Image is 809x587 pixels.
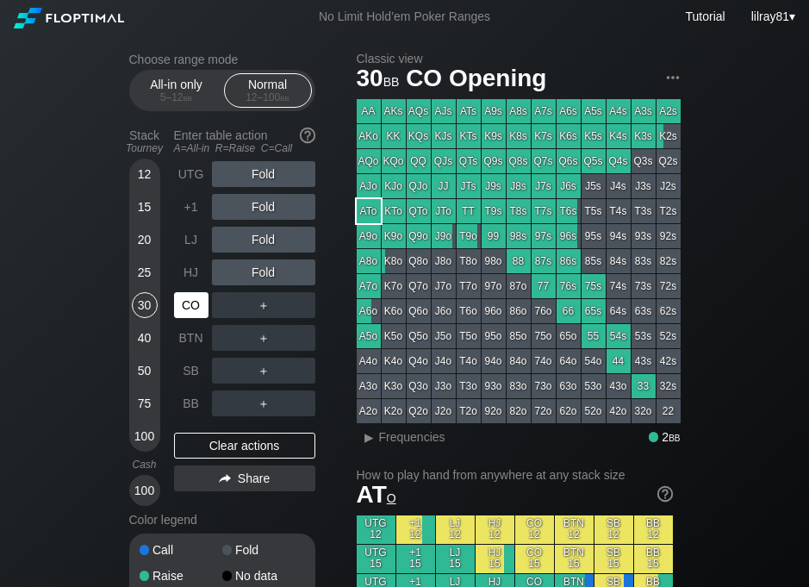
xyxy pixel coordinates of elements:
[432,249,456,273] div: J8o
[532,224,556,248] div: 97s
[357,399,381,423] div: A2o
[140,570,222,582] div: Raise
[557,399,581,423] div: 62o
[607,324,631,348] div: 54s
[532,124,556,148] div: K7s
[132,358,158,384] div: 50
[582,349,606,373] div: 54o
[222,570,305,582] div: No data
[557,349,581,373] div: 64o
[607,399,631,423] div: 42o
[582,249,606,273] div: 85s
[357,149,381,173] div: AQo
[129,53,315,66] h2: Choose range mode
[582,274,606,298] div: 75s
[482,399,506,423] div: 92o
[532,299,556,323] div: 76o
[634,545,673,573] div: BB 15
[482,324,506,348] div: 95o
[476,515,514,544] div: HJ 12
[382,149,406,173] div: KQo
[132,292,158,318] div: 30
[358,427,381,447] div: ▸
[532,374,556,398] div: 73o
[222,544,305,556] div: Fold
[212,292,315,318] div: ＋
[632,199,656,223] div: T3s
[657,199,681,223] div: T2s
[594,515,633,544] div: SB 12
[557,249,581,273] div: 86s
[357,124,381,148] div: AKo
[657,299,681,323] div: 62s
[555,515,594,544] div: BTN 12
[582,124,606,148] div: K5s
[132,161,158,187] div: 12
[357,174,381,198] div: AJo
[657,249,681,273] div: 82s
[632,324,656,348] div: 53s
[382,124,406,148] div: KK
[357,545,395,573] div: UTG 15
[582,299,606,323] div: 65s
[122,122,167,161] div: Stack
[656,484,675,503] img: help.32db89a4.svg
[387,487,396,506] span: o
[582,174,606,198] div: J5s
[129,506,315,534] div: Color legend
[669,430,680,444] span: bb
[482,199,506,223] div: T9s
[515,545,554,573] div: CO 15
[657,174,681,198] div: J2s
[507,249,531,273] div: 88
[557,274,581,298] div: 76s
[457,299,481,323] div: T6o
[432,149,456,173] div: QJs
[232,91,304,103] div: 12 – 100
[557,174,581,198] div: J6s
[632,124,656,148] div: K3s
[140,544,222,556] div: Call
[357,52,681,66] h2: Classic view
[132,390,158,416] div: 75
[357,274,381,298] div: A7o
[382,249,406,273] div: K8o
[357,515,395,544] div: UTG 12
[212,325,315,351] div: ＋
[582,324,606,348] div: 55
[407,399,431,423] div: Q2o
[507,274,531,298] div: 87o
[632,149,656,173] div: Q3s
[482,249,506,273] div: 98o
[212,358,315,384] div: ＋
[432,324,456,348] div: J5o
[357,224,381,248] div: A9o
[432,374,456,398] div: J3o
[582,199,606,223] div: T5s
[532,274,556,298] div: 77
[482,349,506,373] div: 94o
[432,174,456,198] div: JJ
[432,99,456,123] div: AJs
[457,99,481,123] div: ATs
[354,66,402,94] span: 30
[557,99,581,123] div: A6s
[582,224,606,248] div: 95s
[607,149,631,173] div: Q4s
[396,545,435,573] div: +1 15
[457,374,481,398] div: T3o
[122,142,167,154] div: Tourney
[657,224,681,248] div: 92s
[657,99,681,123] div: A2s
[174,227,208,253] div: LJ
[457,199,481,223] div: TT
[657,124,681,148] div: K2s
[357,299,381,323] div: A6o
[174,390,208,416] div: BB
[219,474,231,484] img: share.864f2f62.svg
[457,274,481,298] div: T7o
[407,174,431,198] div: QJo
[649,430,681,444] div: 2
[482,224,506,248] div: 99
[532,249,556,273] div: 87s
